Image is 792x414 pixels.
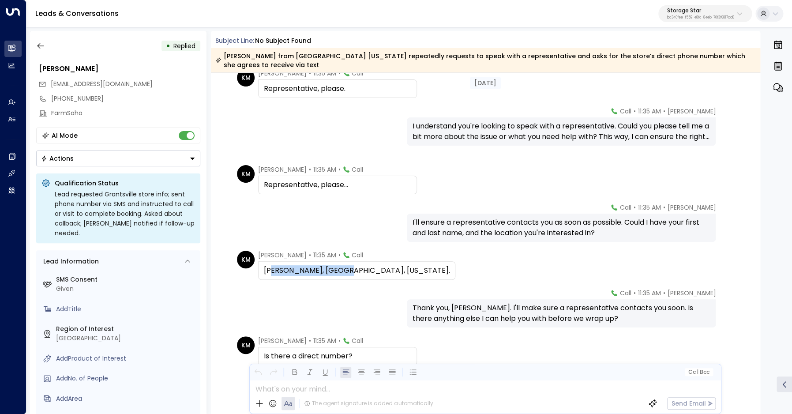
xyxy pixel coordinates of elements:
span: • [309,165,311,174]
span: [PERSON_NAME] [258,336,307,345]
span: • [663,203,665,212]
span: [EMAIL_ADDRESS][DOMAIN_NAME] [51,79,153,88]
button: Undo [252,367,263,378]
div: I understand you're looking to speak with a representative. Could you please tell me a bit more a... [412,121,710,142]
span: 11:35 AM [638,107,661,116]
img: 120_headshot.jpg [719,107,737,124]
span: prgolden@aol.com [51,79,153,89]
span: • [338,165,341,174]
label: Region of Interest [56,324,197,334]
span: [PERSON_NAME] [667,203,716,212]
span: Replied [173,41,195,50]
div: KM [237,336,255,354]
label: SMS Consent [56,275,197,284]
div: The agent signature is added automatically [304,399,433,407]
div: I'll ensure a representative contacts you as soon as possible. Could I have your first and last n... [412,217,710,238]
span: [PERSON_NAME] [258,165,307,174]
div: [DATE] [470,77,501,89]
button: Actions [36,151,200,166]
p: Storage Star [667,8,734,13]
p: Qualification Status [55,179,195,188]
div: Actions [41,154,74,162]
span: • [663,107,665,116]
span: • [338,251,341,260]
button: Cc|Bcc [685,368,713,376]
span: • [309,251,311,260]
span: • [309,336,311,345]
div: Lead Information [40,257,99,266]
span: [PERSON_NAME] [667,107,716,116]
div: [GEOGRAPHIC_DATA] [56,334,197,343]
span: Call [619,107,631,116]
div: AddArea [56,394,197,403]
div: [PERSON_NAME], [GEOGRAPHIC_DATA], [US_STATE]. [264,265,450,276]
span: 11:35 AM [313,336,336,345]
span: [PERSON_NAME] [667,289,716,297]
div: KM [237,165,255,183]
span: 11:35 AM [313,251,336,260]
span: 11:35 AM [638,203,661,212]
div: AddProduct of Interest [56,354,197,363]
div: AddTitle [56,305,197,314]
img: 120_headshot.jpg [719,289,737,306]
span: Subject Line: [215,36,254,45]
div: [PERSON_NAME] [39,64,200,74]
span: • [338,336,341,345]
div: Given [56,284,197,294]
span: Cc Bcc [688,369,709,375]
div: AI Mode [52,131,78,140]
span: | [697,369,698,375]
span: Call [352,251,363,260]
div: • [166,38,170,54]
div: KM [237,251,255,268]
button: Redo [268,367,279,378]
p: bc340fee-f559-48fc-84eb-70f3f6817ad8 [667,16,734,19]
span: 11:35 AM [313,165,336,174]
div: No subject found [255,36,311,45]
span: • [633,203,635,212]
div: Representative, please... [264,180,411,190]
a: Leads & Conversations [35,8,119,19]
div: [PERSON_NAME] from [GEOGRAPHIC_DATA] [US_STATE] repeatedly requests to speak with a representativ... [215,52,755,69]
span: • [633,289,635,297]
div: Representative, please. [264,83,411,94]
div: [PHONE_NUMBER] [51,94,200,103]
span: [PERSON_NAME] [258,251,307,260]
span: Call [352,336,363,345]
div: Is there a direct number? [264,351,411,361]
div: Button group with a nested menu [36,151,200,166]
img: 120_headshot.jpg [719,203,737,221]
span: • [663,289,665,297]
div: Lead requested Grantsville store info; sent phone number via SMS and instructed to call or visit ... [55,189,195,238]
button: Storage Starbc340fee-f559-48fc-84eb-70f3f6817ad8 [658,5,752,22]
span: • [633,107,635,116]
div: Thank you, [PERSON_NAME]. I'll make sure a representative contacts you soon. Is there anything el... [412,303,710,324]
span: Call [619,289,631,297]
span: Call [619,203,631,212]
span: Call [352,165,363,174]
img: 120_headshot.jpg [719,374,737,392]
span: 11:35 AM [638,289,661,297]
div: FarmSoho [51,109,200,118]
div: AddNo. of People [56,374,197,383]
